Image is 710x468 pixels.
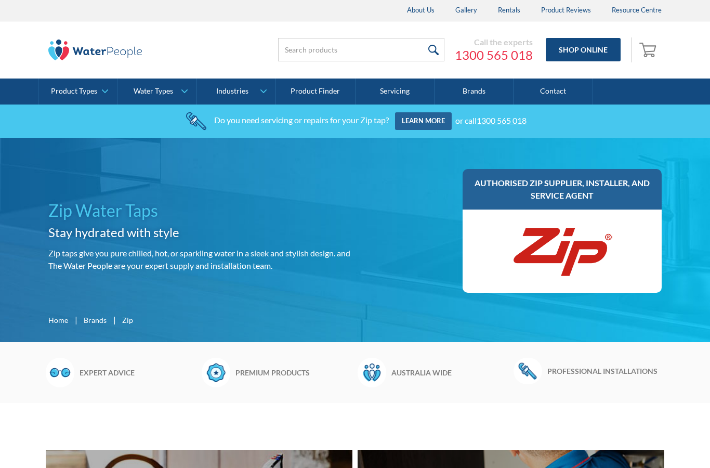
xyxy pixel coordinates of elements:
a: Brands [435,79,514,105]
p: Zip taps give you pure chilled, hot, or sparkling water in a sleek and stylish design. and The Wa... [48,247,351,272]
div: Do you need servicing or repairs for your Zip tap? [214,115,389,125]
a: Open cart [637,37,662,62]
div: Zip [122,315,133,326]
a: 1300 565 018 [477,115,527,125]
div: Water Types [134,87,173,96]
div: | [112,314,117,326]
div: Product Types [51,87,97,96]
img: Glasses [46,358,74,387]
img: Badge [202,358,230,387]
h2: Stay hydrated with style [48,223,351,242]
img: Waterpeople Symbol [358,358,386,387]
a: Product Types [38,79,117,105]
h3: Authorised Zip supplier, installer, and service agent [473,177,651,202]
a: Learn more [395,112,452,130]
a: Industries [197,79,275,105]
h6: Professional installations [547,366,664,376]
h6: Premium products [235,367,352,378]
a: Shop Online [546,38,621,61]
input: Search products [278,38,444,61]
a: Home [48,315,68,326]
a: Water Types [117,79,196,105]
a: 1300 565 018 [455,47,533,63]
a: Product Finder [276,79,355,105]
div: Call the experts [455,37,533,47]
img: shopping cart [639,41,659,58]
a: Brands [84,315,107,326]
h6: Australia wide [391,367,508,378]
div: Industries [216,87,248,96]
h1: Zip Water Taps [48,198,351,223]
div: | [73,314,78,326]
img: The Water People [48,40,142,60]
img: Wrench [514,358,542,384]
a: Contact [514,79,593,105]
div: or call [455,115,527,125]
img: Zip [510,220,614,282]
a: Servicing [356,79,435,105]
h6: Expert advice [80,367,196,378]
